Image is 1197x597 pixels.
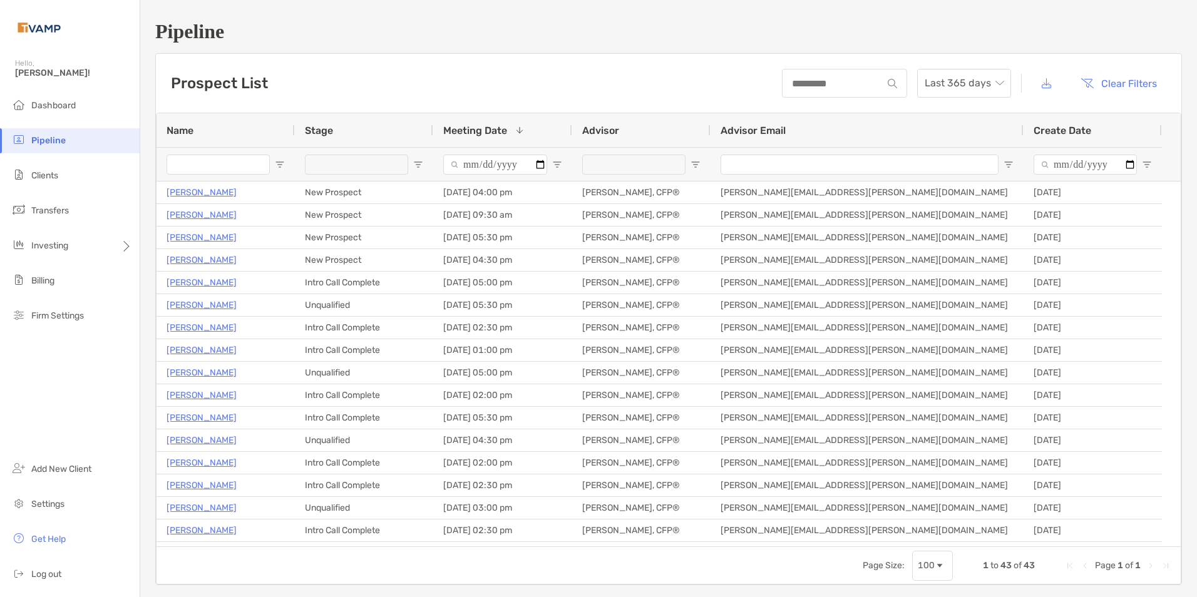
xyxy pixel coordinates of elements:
p: [PERSON_NAME] [167,455,237,471]
div: [DATE] 01:30 pm [433,542,572,564]
div: Page Size [912,551,953,581]
div: [DATE] [1024,181,1162,203]
p: [PERSON_NAME] [167,410,237,426]
div: Intro Call Complete [295,452,433,474]
h1: Pipeline [155,20,1182,43]
img: logout icon [11,566,26,581]
img: pipeline icon [11,132,26,147]
span: Transfers [31,205,69,216]
span: Name [167,125,193,136]
div: [PERSON_NAME], CFP® [572,317,711,339]
div: [PERSON_NAME][EMAIL_ADDRESS][PERSON_NAME][DOMAIN_NAME] [711,204,1024,226]
img: transfers icon [11,202,26,217]
span: Firm Settings [31,310,84,321]
span: Create Date [1034,125,1091,136]
p: [PERSON_NAME] [167,545,237,561]
div: [DATE] [1024,249,1162,271]
a: [PERSON_NAME] [167,387,237,403]
div: [DATE] [1024,542,1162,564]
div: [DATE] [1024,272,1162,293]
span: Pipeline [31,135,66,146]
div: [PERSON_NAME][EMAIL_ADDRESS][PERSON_NAME][DOMAIN_NAME] [711,519,1024,541]
a: [PERSON_NAME] [167,207,237,223]
div: New Prospect [295,204,433,226]
span: Investing [31,240,68,251]
div: [PERSON_NAME], CFP® [572,452,711,474]
span: Advisor [582,125,619,136]
div: [PERSON_NAME], CFP® [572,474,711,496]
span: of [1125,560,1133,571]
div: [PERSON_NAME], CFP® [572,204,711,226]
div: [DATE] [1024,519,1162,541]
span: 43 [1000,560,1012,571]
span: of [1014,560,1022,571]
div: [PERSON_NAME], CFP® [572,272,711,293]
div: [PERSON_NAME][EMAIL_ADDRESS][PERSON_NAME][DOMAIN_NAME] [711,497,1024,519]
div: [PERSON_NAME], CFP® [572,497,711,519]
div: [PERSON_NAME][EMAIL_ADDRESS][PERSON_NAME][DOMAIN_NAME] [711,384,1024,406]
div: [DATE] 02:30 pm [433,519,572,541]
img: add_new_client icon [11,461,26,476]
span: Advisor Email [721,125,786,136]
p: [PERSON_NAME] [167,185,237,200]
span: Billing [31,275,54,286]
div: [DATE] 01:00 pm [433,339,572,361]
div: [DATE] 05:00 pm [433,362,572,384]
input: Advisor Email Filter Input [721,155,999,175]
a: [PERSON_NAME] [167,297,237,313]
span: Settings [31,499,64,509]
button: Clear Filters [1071,69,1166,97]
div: [PERSON_NAME], CFP® [572,227,711,248]
span: 43 [1024,560,1035,571]
span: Last 365 days [925,69,1004,97]
p: [PERSON_NAME] [167,523,237,538]
span: [PERSON_NAME]! [15,68,132,78]
div: [PERSON_NAME][EMAIL_ADDRESS][PERSON_NAME][DOMAIN_NAME] [711,542,1024,564]
div: First Page [1065,561,1075,571]
div: [DATE] 03:00 pm [433,497,572,519]
div: [DATE] [1024,294,1162,316]
span: Log out [31,569,61,579]
div: Intro Call Complete [295,519,433,541]
span: 1 [1117,560,1123,571]
div: [PERSON_NAME], CFP® [572,407,711,429]
img: investing icon [11,237,26,252]
span: 1 [1135,560,1141,571]
span: 1 [983,560,989,571]
div: Next Page [1146,561,1156,571]
div: Intro Call Complete [295,317,433,339]
div: 100 [918,560,935,571]
div: [PERSON_NAME][EMAIL_ADDRESS][PERSON_NAME][DOMAIN_NAME] [711,249,1024,271]
p: [PERSON_NAME] [167,275,237,290]
button: Open Filter Menu [275,160,285,170]
img: settings icon [11,496,26,511]
div: Client [295,542,433,564]
a: [PERSON_NAME] [167,432,237,448]
div: [DATE] 05:00 pm [433,272,572,293]
input: Meeting Date Filter Input [443,155,547,175]
div: [PERSON_NAME][EMAIL_ADDRESS][PERSON_NAME][DOMAIN_NAME] [711,181,1024,203]
div: Unqualified [295,429,433,451]
p: [PERSON_NAME] [167,252,237,268]
div: Last Page [1161,561,1171,571]
div: Page Size: [863,560,905,571]
p: [PERSON_NAME] [167,342,237,358]
div: Unqualified [295,362,433,384]
a: [PERSON_NAME] [167,500,237,516]
div: [PERSON_NAME][EMAIL_ADDRESS][PERSON_NAME][DOMAIN_NAME] [711,227,1024,248]
h3: Prospect List [171,74,268,92]
div: [DATE] [1024,474,1162,496]
div: [DATE] [1024,227,1162,248]
span: Clients [31,170,58,181]
div: [PERSON_NAME][EMAIL_ADDRESS][PERSON_NAME][DOMAIN_NAME] [711,452,1024,474]
div: [PERSON_NAME], CFP® [572,429,711,451]
div: [DATE] [1024,407,1162,429]
div: [DATE] 04:30 pm [433,429,572,451]
span: Get Help [31,534,66,544]
div: [PERSON_NAME][EMAIL_ADDRESS][PERSON_NAME][DOMAIN_NAME] [711,272,1024,293]
img: clients icon [11,167,26,182]
a: [PERSON_NAME] [167,477,237,493]
div: [DATE] 04:00 pm [433,181,572,203]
